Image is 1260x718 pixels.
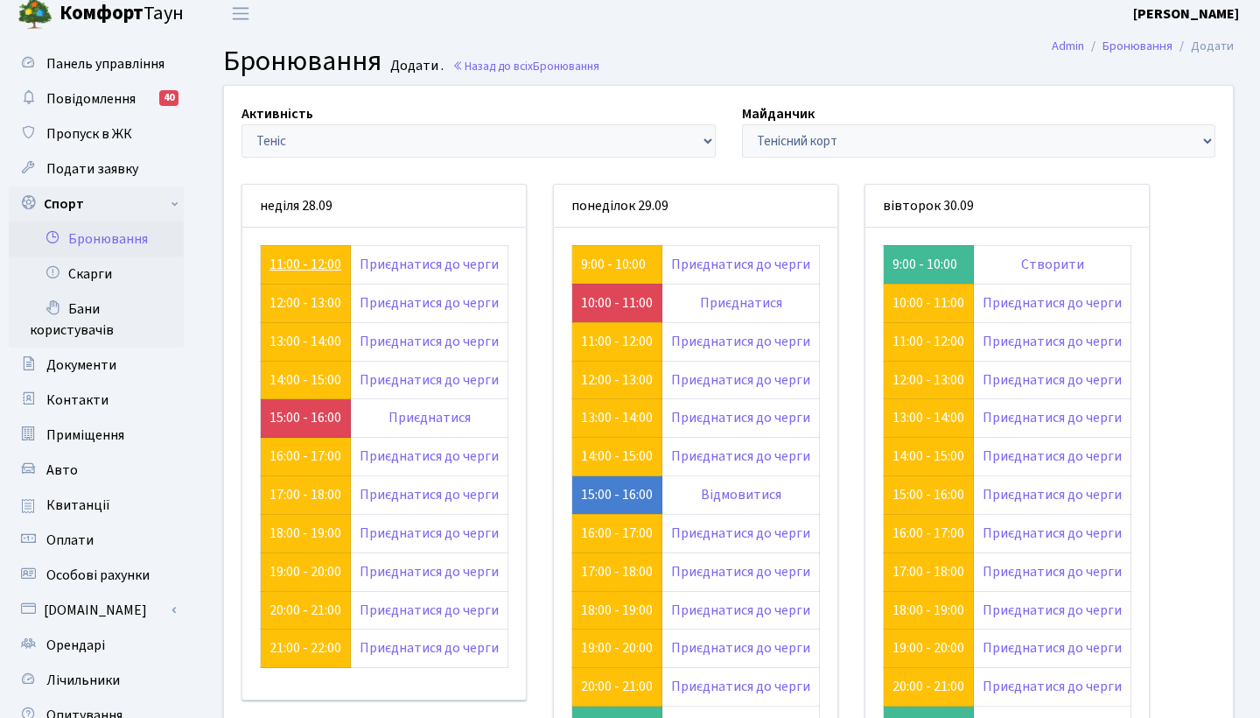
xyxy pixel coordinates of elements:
[46,426,124,445] span: Приміщення
[581,677,653,696] a: 20:00 - 21:00
[269,638,341,658] a: 21:00 - 22:00
[46,124,132,144] span: Пропуск в ЖК
[1102,37,1172,55] a: Бронювання
[242,185,526,228] div: неділя 28.09
[360,601,499,620] a: Приєднатися до черги
[9,523,184,558] a: Оплати
[581,370,653,390] a: 12:00 - 13:00
[581,638,653,658] a: 19:00 - 20:00
[581,524,653,543] a: 16:00 - 17:00
[9,116,184,151] a: Пропуск в ЖК
[452,58,599,74] a: Назад до всіхБронювання
[983,677,1122,696] a: Приєднатися до черги
[9,151,184,187] a: Подати заявку
[9,81,184,116] a: Повідомлення40
[46,461,78,480] span: Авто
[671,524,810,543] a: Приєднатися до черги
[983,601,1122,620] a: Приєднатися до черги
[892,524,964,543] a: 16:00 - 17:00
[581,601,653,620] a: 18:00 - 19:00
[892,485,964,504] a: 15:00 - 16:00
[1133,4,1239,25] a: [PERSON_NAME]
[46,54,164,74] span: Панель управління
[671,638,810,658] a: Приєднатися до черги
[983,638,1122,658] a: Приєднатися до черги
[581,408,653,427] a: 13:00 - 14:00
[46,89,136,109] span: Повідомлення
[223,41,381,81] span: Бронювання
[1133,4,1239,24] b: [PERSON_NAME]
[46,391,108,410] span: Контакти
[269,408,341,427] a: 15:00 - 16:00
[9,187,184,222] a: Спорт
[387,58,444,74] small: Додати .
[269,332,341,351] a: 13:00 - 14:00
[269,524,341,543] a: 18:00 - 19:00
[360,447,499,466] a: Приєднатися до черги
[360,255,499,274] a: Приєднатися до черги
[671,370,810,390] a: Приєднатися до черги
[360,524,499,543] a: Приєднатися до черги
[892,601,964,620] a: 18:00 - 19:00
[9,593,184,628] a: [DOMAIN_NAME]
[46,671,120,690] span: Лічильники
[9,46,184,81] a: Панель управління
[983,408,1122,427] a: Приєднатися до черги
[884,245,974,284] td: 9:00 - 10:00
[892,677,964,696] a: 20:00 - 21:00
[983,370,1122,390] a: Приєднатися до черги
[983,562,1122,581] a: Приєднатися до черги
[360,485,499,504] a: Приєднатися до черги
[46,636,105,655] span: Орендарі
[892,562,964,581] a: 17:00 - 18:00
[581,485,653,504] a: 15:00 - 16:00
[554,185,837,228] div: понеділок 29.09
[742,103,815,124] label: Майданчик
[360,370,499,390] a: Приєднатися до черги
[46,531,94,550] span: Оплати
[46,566,150,585] span: Особові рахунки
[9,418,184,453] a: Приміщення
[9,488,184,523] a: Квитанції
[9,257,184,292] a: Скарги
[865,185,1149,228] div: вівторок 30.09
[671,332,810,351] a: Приєднатися до черги
[892,638,964,658] a: 19:00 - 20:00
[1052,37,1084,55] a: Admin
[892,447,964,466] a: 14:00 - 15:00
[9,453,184,488] a: Авто
[360,638,499,658] a: Приєднатися до черги
[671,601,810,620] a: Приєднатися до черги
[269,447,341,466] a: 16:00 - 17:00
[983,293,1122,313] a: Приєднатися до черги
[269,255,341,274] a: 11:00 - 12:00
[533,58,599,74] span: Бронювання
[671,562,810,581] a: Приєднатися до черги
[159,90,178,106] div: 40
[671,447,810,466] a: Приєднатися до черги
[360,562,499,581] a: Приєднатися до черги
[360,332,499,351] a: Приєднатися до черги
[241,103,313,124] label: Активність
[388,408,471,427] a: Приєднатися
[269,293,341,313] a: 12:00 - 13:00
[9,628,184,663] a: Орендарі
[269,485,341,504] a: 17:00 - 18:00
[269,370,341,390] a: 14:00 - 15:00
[983,332,1122,351] a: Приєднатися до черги
[9,222,184,257] a: Бронювання
[983,524,1122,543] a: Приєднатися до черги
[9,663,184,698] a: Лічильники
[671,408,810,427] a: Приєднатися до черги
[9,348,184,383] a: Документи
[671,255,810,274] a: Приєднатися до черги
[983,447,1122,466] a: Приєднатися до черги
[1172,37,1234,56] li: Додати
[46,496,110,515] span: Квитанції
[46,355,116,375] span: Документи
[9,383,184,418] a: Контакти
[700,293,782,313] a: Приєднатися
[1021,255,1084,274] a: Створити
[581,255,646,274] a: 9:00 - 10:00
[701,485,781,504] a: Відмовитися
